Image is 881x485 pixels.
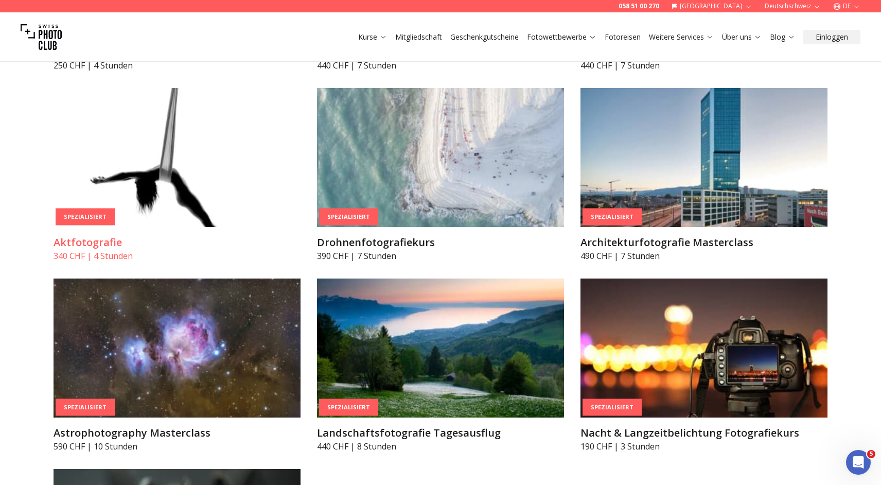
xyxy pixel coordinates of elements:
p: 490 CHF | 7 Stunden [580,250,827,262]
p: 440 CHF | 7 Stunden [580,59,827,72]
a: Kurse [358,32,387,42]
div: Spezialisiert [56,399,115,416]
button: Blog [766,30,799,44]
a: Fotowettbewerbe [527,32,596,42]
div: Spezialisiert [583,399,642,416]
a: Architekturfotografie MasterclassSpezialisiertArchitekturfotografie Masterclass490 CHF | 7 Stunden [580,88,827,262]
a: Geschenkgutscheine [450,32,519,42]
button: Über uns [718,30,766,44]
a: Astrophotography MasterclassSpezialisiertAstrophotography Masterclass590 CHF | 10 Stunden [54,279,301,453]
div: Spezialisiert [319,209,378,226]
h3: Landschaftsfotografie Tagesausflug [317,426,564,440]
iframe: Intercom live chat [846,450,871,475]
p: 190 CHF | 3 Stunden [580,440,827,453]
div: Spezialisiert [56,209,115,226]
p: 440 CHF | 7 Stunden [317,59,564,72]
a: Fotoreisen [605,32,641,42]
a: DrohnenfotografiekursSpezialisiertDrohnenfotografiekurs390 CHF | 7 Stunden [317,88,564,262]
img: Swiss photo club [21,16,62,58]
a: Blog [770,32,795,42]
h3: Aktfotografie [54,235,301,250]
div: Spezialisiert [319,399,378,416]
a: Landschaftsfotografie TagesausflugSpezialisiertLandschaftsfotografie Tagesausflug440 CHF | 8 Stunden [317,279,564,453]
p: 250 CHF | 4 Stunden [54,59,301,72]
button: Kurse [354,30,391,44]
h3: Architekturfotografie Masterclass [580,235,827,250]
p: 340 CHF | 4 Stunden [54,250,301,262]
button: Geschenkgutscheine [446,30,523,44]
img: Drohnenfotografiekurs [317,88,564,227]
a: Über uns [722,32,762,42]
a: Mitgliedschaft [395,32,442,42]
a: AktfotografieSpezialisiertAktfotografie340 CHF | 4 Stunden [54,88,301,262]
h3: Drohnenfotografiekurs [317,235,564,250]
button: Weitere Services [645,30,718,44]
img: Nacht & Langzeitbelichtung Fotografiekurs [580,279,827,418]
p: 440 CHF | 8 Stunden [317,440,564,453]
button: Fotowettbewerbe [523,30,601,44]
h3: Astrophotography Masterclass [54,426,301,440]
a: Weitere Services [649,32,714,42]
span: 5 [867,450,875,458]
h3: Nacht & Langzeitbelichtung Fotografiekurs [580,426,827,440]
img: Landschaftsfotografie Tagesausflug [317,279,564,418]
button: Einloggen [803,30,860,44]
img: Astrophotography Masterclass [54,279,301,418]
p: 390 CHF | 7 Stunden [317,250,564,262]
a: 058 51 00 270 [619,2,659,10]
button: Mitgliedschaft [391,30,446,44]
a: Nacht & Langzeitbelichtung FotografiekursSpezialisiertNacht & Langzeitbelichtung Fotografiekurs19... [580,279,827,453]
img: Architekturfotografie Masterclass [580,88,827,227]
div: Spezialisiert [583,209,642,226]
button: Fotoreisen [601,30,645,44]
img: Aktfotografie [54,88,301,227]
p: 590 CHF | 10 Stunden [54,440,301,453]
